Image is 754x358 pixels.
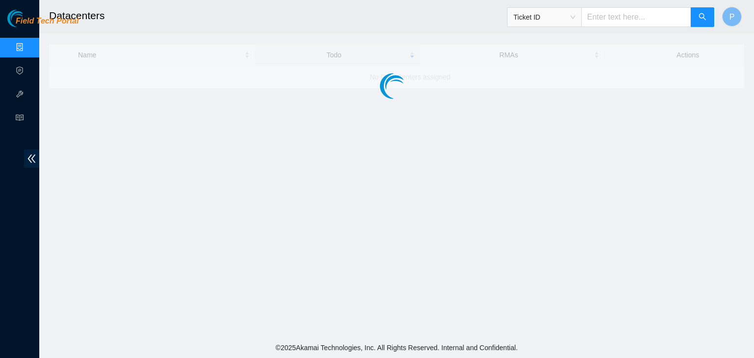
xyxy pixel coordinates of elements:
[16,109,24,129] span: read
[691,7,714,27] button: search
[7,10,50,27] img: Akamai Technologies
[729,11,735,23] span: P
[699,13,706,22] span: search
[16,17,79,26] span: Field Tech Portal
[24,150,39,168] span: double-left
[39,337,754,358] footer: © 2025 Akamai Technologies, Inc. All Rights Reserved. Internal and Confidential.
[722,7,742,26] button: P
[7,18,79,30] a: Akamai TechnologiesField Tech Portal
[581,7,691,27] input: Enter text here...
[513,10,575,25] span: Ticket ID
